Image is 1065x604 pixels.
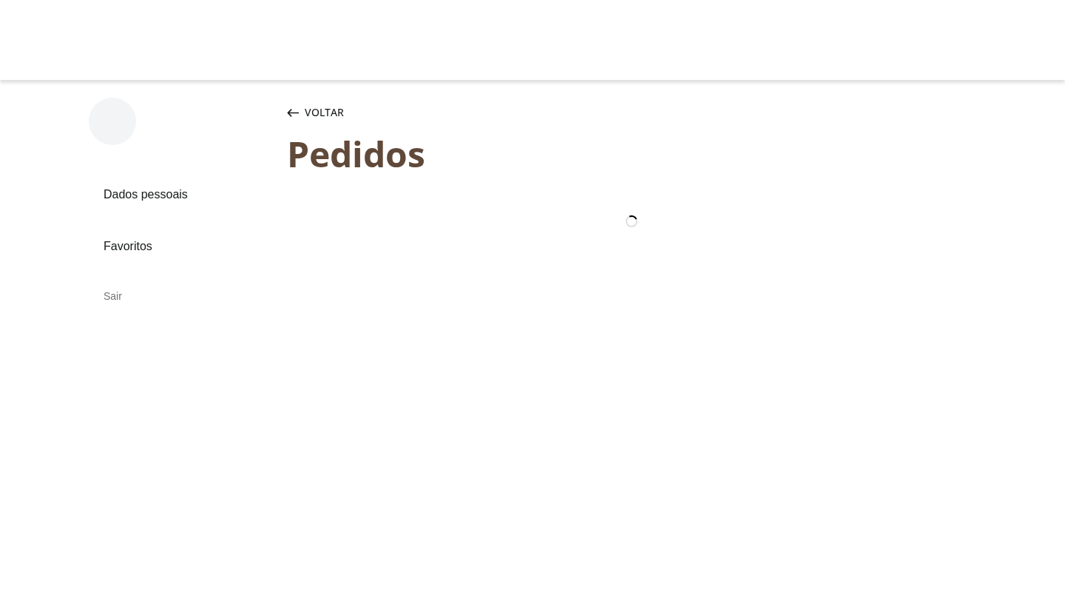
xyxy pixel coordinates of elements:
span: Voltar [305,105,344,120]
a: Logo [507,27,558,53]
div: Sair [89,278,275,314]
img: loader [626,215,638,227]
div: Pedidos [287,133,976,174]
a: Dados pessoais [89,175,275,215]
button: Voltar [284,98,347,127]
a: Favoritos [89,226,275,266]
